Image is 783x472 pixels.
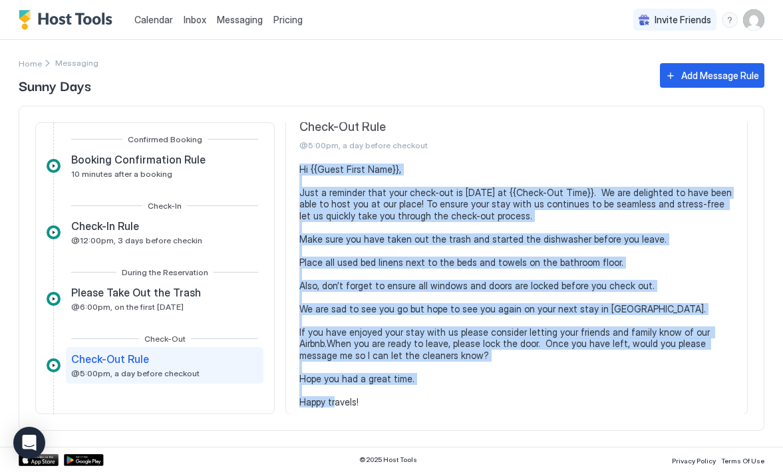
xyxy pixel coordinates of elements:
[722,12,738,28] div: menu
[672,457,716,465] span: Privacy Policy
[71,302,184,312] span: @6:00pm, on the first [DATE]
[299,120,681,135] span: Check-Out Rule
[184,13,206,27] a: Inbox
[184,14,206,25] span: Inbox
[55,58,98,68] span: Breadcrumb
[721,457,764,465] span: Terms Of Use
[71,235,202,245] span: @12:00pm, 3 days before checkin
[273,14,303,26] span: Pricing
[71,352,149,366] span: Check-Out Rule
[681,68,759,82] div: Add Message Rule
[743,9,764,31] div: User profile
[672,453,716,467] a: Privacy Policy
[19,454,59,466] a: App Store
[128,134,202,144] span: Confirmed Booking
[299,164,734,408] pre: Hi {{Guest First Name}}, Just a reminder that your check-out is [DATE] at {{Check-Out Time}}. We ...
[359,455,417,464] span: © 2025 Host Tools
[217,14,263,25] span: Messaging
[71,368,200,378] span: @5:00pm, a day before checkout
[122,267,208,277] span: During the Reservation
[71,169,172,179] span: 10 minutes after a booking
[19,56,42,70] div: Breadcrumb
[660,63,764,88] button: Add Message Rule
[64,454,104,466] a: Google Play Store
[19,56,42,70] a: Home
[71,219,139,233] span: Check-In Rule
[299,140,681,150] span: @5:00pm, a day before checkout
[71,153,206,166] span: Booking Confirmation Rule
[721,453,764,467] a: Terms Of Use
[134,13,173,27] a: Calendar
[71,286,201,299] span: Please Take Out the Trash
[19,10,118,30] a: Host Tools Logo
[144,334,186,344] span: Check-Out
[19,75,647,95] span: Sunny Days
[134,14,173,25] span: Calendar
[217,13,263,27] a: Messaging
[148,201,182,211] span: Check-In
[19,59,42,68] span: Home
[655,14,711,26] span: Invite Friends
[13,427,45,459] div: Open Intercom Messenger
